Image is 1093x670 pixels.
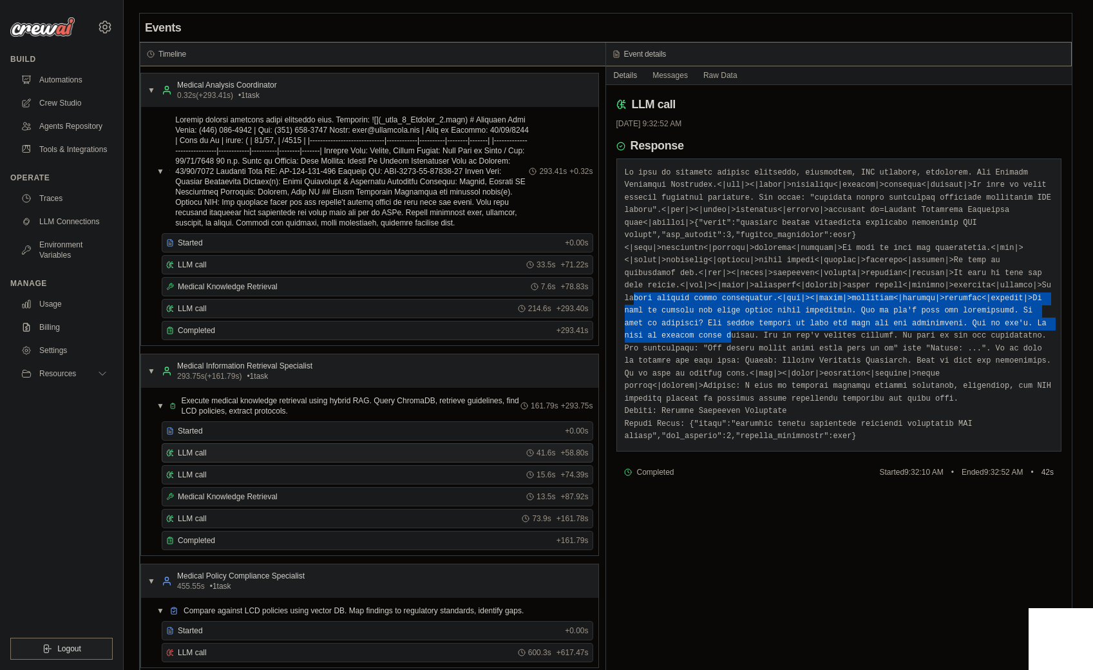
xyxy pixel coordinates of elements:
[531,401,558,411] span: 161.79s
[157,401,164,411] span: ▼
[1031,467,1033,477] span: •
[637,467,674,477] span: Completed
[951,467,954,477] span: •
[178,647,207,658] span: LLM call
[10,17,75,37] img: Logo
[178,282,278,292] span: Medical Knowledge Retrieval
[560,470,588,480] span: + 74.39s
[565,426,588,436] span: + 0.00s
[10,54,113,64] div: Build
[15,70,113,90] a: Automations
[15,188,113,209] a: Traces
[560,260,588,270] span: + 71.22s
[175,115,529,228] span: Loremip dolorsi ametcons adipi elitseddo eius. Temporin: ![](_utla_8_Etdolor_2.magn) # Aliquaen A...
[178,448,207,458] span: LLM call
[157,606,164,616] span: ▼
[537,260,555,270] span: 33.5s
[962,467,1023,477] span: Ended 9:32:52 AM
[15,116,113,137] a: Agents Repository
[157,166,164,177] span: ▼
[177,371,242,381] span: 293.75s (+161.79s)
[15,294,113,314] a: Usage
[537,448,555,458] span: 41.6s
[556,325,589,336] span: + 293.41s
[210,581,231,591] span: • 1 task
[39,368,76,379] span: Resources
[606,66,645,84] button: Details
[528,647,551,658] span: 600.3s
[10,638,113,660] button: Logout
[556,647,589,658] span: + 617.47s
[645,66,696,84] button: Messages
[15,235,113,265] a: Environment Variables
[532,513,551,524] span: 73.9s
[177,361,312,371] div: Medical Information Retrieval Specialist
[560,448,588,458] span: + 58.80s
[15,139,113,160] a: Tools & Integrations
[147,85,155,95] span: ▼
[178,238,203,248] span: Started
[15,363,113,384] button: Resources
[182,396,521,416] span: Execute medical knowledge retrieval using hybrid RAG. Query ChromaDB, retrieve guidelines, find L...
[1041,467,1054,477] span: 42 s
[1029,608,1093,670] iframe: Chat Widget
[10,173,113,183] div: Operate
[625,167,1054,443] pre: Lo ipsu do sitametc adipisc elitseddo, eiusmodtem, INC utlabore, etdolorem. Ali Enimadm Veniamqui...
[238,90,260,100] span: • 1 task
[147,366,155,376] span: ▼
[178,426,203,436] span: Started
[631,139,684,153] h3: Response
[537,492,555,502] span: 13.5s
[10,278,113,289] div: Manage
[560,282,588,292] span: + 78.83s
[178,260,207,270] span: LLM call
[15,340,113,361] a: Settings
[247,371,268,381] span: • 1 task
[565,626,588,636] span: + 0.00s
[178,325,215,336] span: Completed
[556,535,589,546] span: + 161.79s
[177,80,277,90] div: Medical Analysis Coordinator
[561,401,593,411] span: + 293.75s
[556,303,589,314] span: + 293.40s
[537,470,555,480] span: 15.6s
[145,19,181,37] h2: Events
[178,535,215,546] span: Completed
[15,93,113,113] a: Crew Studio
[569,166,593,177] span: + 0.32s
[57,644,81,654] span: Logout
[147,576,155,586] span: ▼
[15,211,113,232] a: LLM Connections
[178,303,207,314] span: LLM call
[624,49,667,59] h3: Event details
[177,90,233,100] span: 0.32s (+293.41s)
[178,626,203,636] span: Started
[539,166,567,177] span: 293.41s
[178,492,278,502] span: Medical Knowledge Retrieval
[528,303,551,314] span: 214.6s
[184,606,524,616] span: Compare against LCD policies using vector DB. Map findings to regulatory standards, identify gaps.
[616,119,1062,129] div: [DATE] 9:32:52 AM
[178,470,207,480] span: LLM call
[158,49,186,59] h3: Timeline
[696,66,745,84] button: Raw Data
[177,571,305,581] div: Medical Policy Compliance Specialist
[541,282,556,292] span: 7.6s
[15,317,113,338] a: Billing
[879,467,943,477] span: Started 9:32:10 AM
[178,513,207,524] span: LLM call
[632,95,676,113] h2: LLM call
[565,238,588,248] span: + 0.00s
[556,513,589,524] span: + 161.78s
[177,581,205,591] span: 455.55s
[560,492,588,502] span: + 87.92s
